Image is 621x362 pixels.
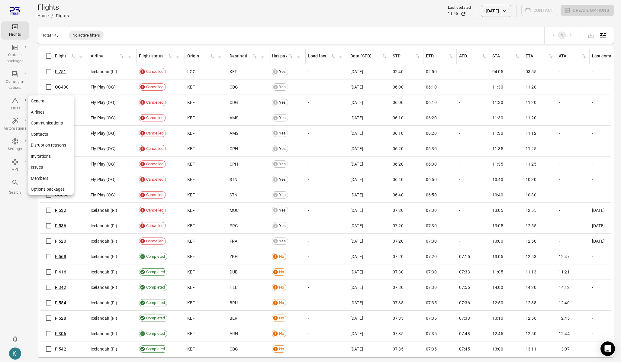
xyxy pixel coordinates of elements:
[187,99,195,105] span: KEF
[187,269,195,275] span: KEF
[492,146,503,152] span: 11:35
[559,84,587,90] div: -
[393,223,404,229] span: 07:20
[585,32,597,38] span: Please make a selection to export
[91,254,117,260] span: Icelandair (FI)
[144,146,166,152] span: Cancelled
[350,84,363,90] span: [DATE]
[91,146,116,152] span: Fly Play (OG)
[549,31,575,39] nav: pagination navigation
[393,207,404,213] span: 07:20
[91,161,116,167] span: Fly Play (OG)
[393,130,404,136] span: 06:10
[187,284,195,290] span: KEF
[37,2,69,12] h1: Flights
[55,223,66,228] a: FI536
[187,192,195,198] span: KEF
[76,52,85,61] button: Filter by flight
[559,254,570,260] span: 12:47
[459,146,487,152] div: -
[144,284,167,290] span: Completed
[393,269,404,275] span: 07:30
[55,53,76,60] div: Sort by flight in ascending order
[526,69,536,75] span: 03:55
[28,173,74,184] a: Members
[459,69,487,75] div: -
[336,52,345,61] span: Filter by load factor
[492,115,503,121] span: 11:30
[561,5,614,17] span: Please make a selection to create an option package
[277,207,288,213] span: Yes
[173,52,182,61] button: Filter by flight status
[55,85,69,89] a: OG400
[144,69,166,75] span: Cancelled
[277,269,286,275] span: No
[393,53,421,60] div: Sort by STD in ascending order
[56,13,69,19] div: Flights
[187,223,195,229] span: KEF
[526,53,548,60] div: ETA
[350,115,363,121] span: [DATE]
[91,53,119,60] div: Airline
[308,53,336,60] div: Sort by load factor in ascending order
[350,130,363,136] span: [DATE]
[459,238,487,244] div: -
[350,223,363,229] span: [DATE]
[277,161,288,167] span: Yes
[426,146,437,152] span: 06:30
[350,254,363,260] span: [DATE]
[492,84,503,90] span: 11:30
[277,284,286,290] span: No
[91,53,125,60] div: Sort by airline in ascending order
[272,53,288,60] div: Has pax
[350,161,363,167] span: [DATE]
[277,115,288,121] span: Yes
[308,146,346,152] div: -
[492,69,503,75] span: 04:05
[526,192,536,198] span: 10:30
[144,254,167,260] span: Completed
[459,207,487,213] div: -
[230,269,238,275] span: DUB
[521,5,558,17] span: Please make a selection to create communications
[426,53,454,60] div: Sort by ETD in ascending order
[272,53,294,60] div: Sort by has pax in ascending order
[91,115,116,121] span: Fly Play (OG)
[91,238,117,244] span: Icelandair (FI)
[459,84,487,90] div: -
[308,130,346,136] div: -
[4,52,26,64] div: Options packages
[600,341,615,356] div: Open Intercom Messenger
[294,52,303,61] button: Filter by has pax
[426,223,437,229] span: 07:30
[393,161,404,167] span: 06:20
[277,84,288,90] span: Yes
[308,254,346,260] div: -
[215,52,224,61] button: Filter by origin
[277,223,288,229] span: Yes
[230,99,238,105] span: CDG
[393,53,415,60] div: STD
[91,69,117,75] span: Icelandair (FI)
[308,99,346,105] div: -
[350,69,363,75] span: [DATE]
[308,207,346,213] div: -
[492,238,503,244] span: 13:00
[277,192,288,198] span: Yes
[597,29,609,41] button: Open table configuration
[187,161,195,167] span: KEF
[308,84,346,90] div: -
[460,11,466,17] button: Refresh data
[187,69,196,75] span: LGG
[91,207,117,213] span: Icelandair (FI)
[492,269,503,275] span: 11:05
[277,69,288,75] span: Yes
[459,176,487,183] div: -
[187,53,215,60] div: Sort by origin in ascending order
[258,52,267,61] button: Filter by destination
[187,53,209,60] div: Origin
[526,207,536,213] span: 12:55
[492,223,503,229] span: 13:05
[230,146,238,152] span: CPH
